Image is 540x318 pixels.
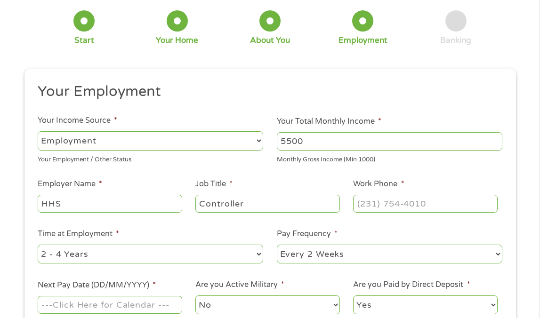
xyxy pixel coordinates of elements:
[353,280,470,290] label: Are you Paid by Direct Deposit
[250,35,290,46] div: About You
[156,35,198,46] div: Your Home
[38,116,117,126] label: Your Income Source
[277,229,338,239] label: Pay Frequency
[38,229,119,239] label: Time at Employment
[353,195,497,213] input: (231) 754-4010
[38,179,102,189] label: Employer Name
[38,152,263,165] div: Your Employment / Other Status
[353,179,404,189] label: Work Phone
[74,35,94,46] div: Start
[195,195,339,213] input: Cashier
[277,152,502,165] div: Monthly Gross Income (Min 1000)
[339,35,387,46] div: Employment
[38,296,182,314] input: ---Click Here for Calendar ---
[195,280,284,290] label: Are you Active Military
[440,35,471,46] div: Banking
[38,195,182,213] input: Walmart
[38,82,495,101] h2: Your Employment
[195,179,233,189] label: Job Title
[38,280,156,290] label: Next Pay Date (DD/MM/YYYY)
[277,117,381,127] label: Your Total Monthly Income
[277,132,502,150] input: 1800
